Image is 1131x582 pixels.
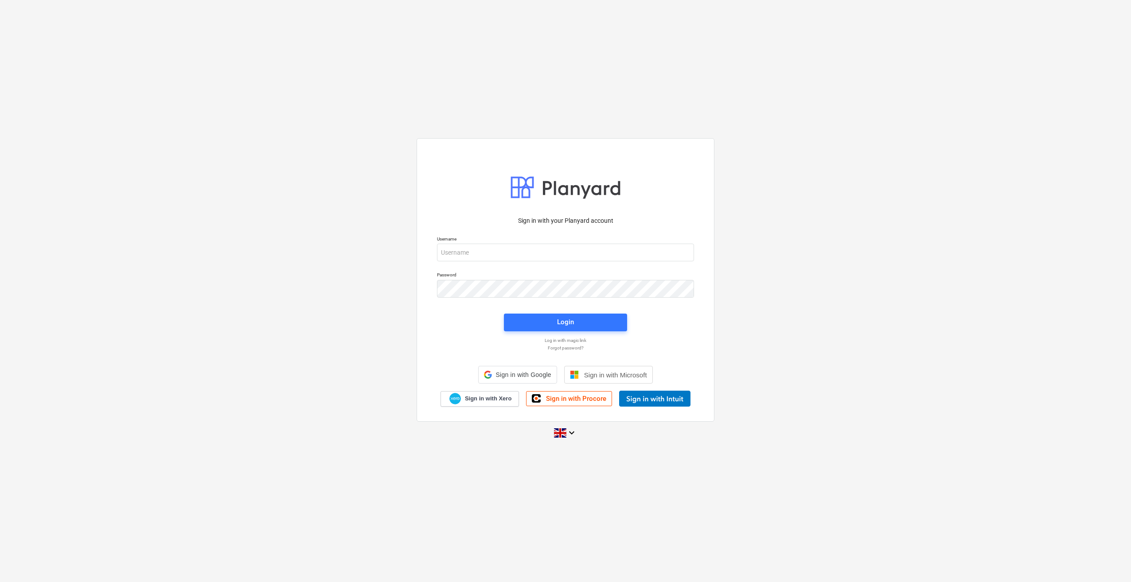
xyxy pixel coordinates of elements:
span: Sign in with Xero [465,395,511,403]
img: Microsoft logo [570,370,579,379]
a: Sign in with Procore [526,391,612,406]
p: Sign in with your Planyard account [437,216,694,225]
div: Sign in with Google [478,366,557,384]
a: Forgot password? [433,345,698,351]
a: Sign in with Xero [441,391,519,407]
p: Password [437,272,694,279]
i: keyboard_arrow_down [566,427,577,438]
img: Xero logo [449,393,461,405]
button: Login [504,314,627,331]
p: Username [437,236,694,244]
a: Log in with magic link [433,338,698,343]
input: Username [437,244,694,261]
span: Sign in with Procore [546,395,606,403]
span: Sign in with Microsoft [584,371,647,379]
span: Sign in with Google [495,371,551,378]
div: Login [557,316,574,328]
